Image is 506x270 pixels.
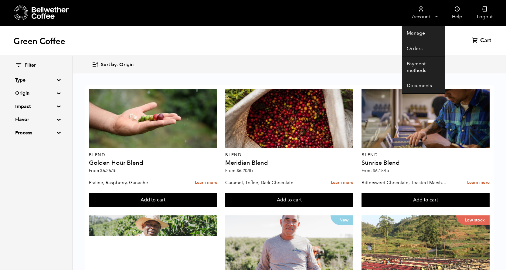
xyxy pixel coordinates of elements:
[402,41,445,57] a: Orders
[100,168,117,174] bdi: 6.25
[247,168,253,174] span: /lb
[225,193,353,207] button: Add to cart
[472,37,493,44] a: Cart
[15,129,57,137] summary: Process
[362,193,490,207] button: Add to cart
[236,168,253,174] bdi: 6.20
[89,160,217,166] h4: Golden Hour Blend
[236,168,239,174] span: $
[13,36,65,47] h1: Green Coffee
[15,116,57,123] summary: Flavor
[467,176,490,189] a: Learn more
[15,103,57,110] summary: Impact
[362,160,490,166] h4: Sunrise Blend
[225,153,353,157] p: Blend
[225,168,253,174] span: From
[373,168,375,174] span: $
[100,168,103,174] span: $
[89,193,217,207] button: Add to cart
[111,168,117,174] span: /lb
[195,176,217,189] a: Learn more
[362,178,449,187] p: Bittersweet Chocolate, Toasted Marshmallow, Candied Orange, Praline
[373,168,389,174] bdi: 6.15
[456,215,490,225] p: Low stock
[480,37,491,44] span: Cart
[362,153,490,157] p: Blend
[89,153,217,157] p: Blend
[362,168,389,174] span: From
[402,78,445,94] a: Documents
[25,62,36,69] span: Filter
[101,62,134,68] span: Sort by: Origin
[89,168,117,174] span: From
[402,56,445,78] a: Payment methods
[331,176,353,189] a: Learn more
[225,178,312,187] p: Caramel, Toffee, Dark Chocolate
[89,178,176,187] p: Praline, Raspberry, Ganache
[92,58,134,72] button: Sort by: Origin
[331,215,353,225] p: New
[402,26,445,41] a: Manage
[225,160,353,166] h4: Meridian Blend
[15,76,57,84] summary: Type
[15,89,57,97] summary: Origin
[384,168,389,174] span: /lb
